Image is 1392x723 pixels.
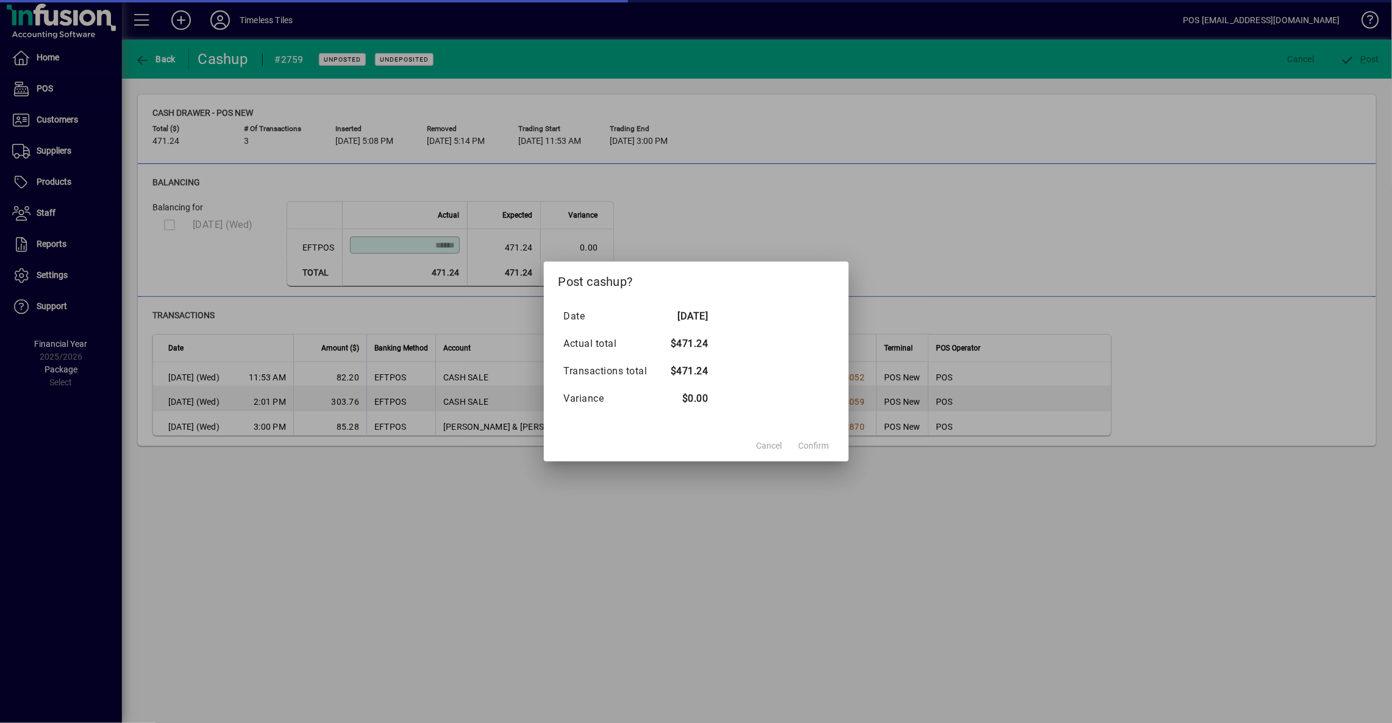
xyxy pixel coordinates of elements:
[660,385,708,412] td: $0.00
[660,330,708,357] td: $471.24
[563,330,660,357] td: Actual total
[660,302,708,330] td: [DATE]
[563,302,660,330] td: Date
[544,262,849,297] h2: Post cashup?
[563,385,660,412] td: Variance
[563,357,660,385] td: Transactions total
[660,357,708,385] td: $471.24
